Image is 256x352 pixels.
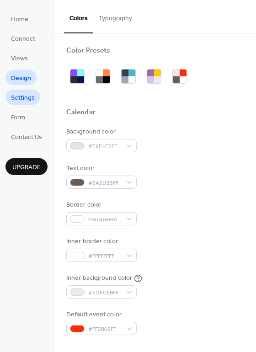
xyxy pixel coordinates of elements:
span: #FF2B06FF [88,325,122,334]
a: Contact Us [5,129,48,144]
a: Design [5,70,37,85]
span: Home [11,15,28,24]
span: Views [11,54,28,64]
div: Calendar [66,108,96,117]
span: Design [11,74,31,83]
span: #EDECEBFF [88,288,122,298]
a: Settings [5,90,40,105]
span: Form [11,113,25,123]
div: Text color [66,164,135,173]
div: Inner background color [66,273,132,283]
div: Default event color [66,310,135,320]
button: Upgrade [5,158,48,175]
span: #E6E4E2FF [88,142,122,151]
div: Background color [66,127,135,137]
span: Upgrade [12,163,41,172]
div: Border color [66,200,135,210]
div: Color Presets [66,46,110,56]
span: Connect [11,34,35,44]
a: Connect [5,31,41,46]
span: Settings [11,93,35,103]
span: Contact Us [11,133,42,142]
span: #FFFFFFFF [88,251,122,261]
div: Inner border color [66,237,135,246]
a: Home [5,11,34,26]
a: Views [5,50,33,65]
a: Form [5,109,31,124]
span: #6A5D53FF [88,178,122,188]
span: transparent [88,215,122,224]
